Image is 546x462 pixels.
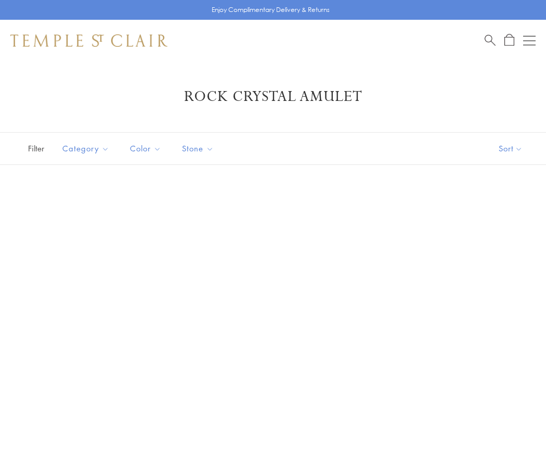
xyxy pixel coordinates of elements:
[122,137,169,160] button: Color
[523,34,536,47] button: Open navigation
[177,142,222,155] span: Stone
[212,5,330,15] p: Enjoy Complimentary Delivery & Returns
[485,34,496,47] a: Search
[504,34,514,47] a: Open Shopping Bag
[57,142,117,155] span: Category
[55,137,117,160] button: Category
[174,137,222,160] button: Stone
[10,34,167,47] img: Temple St. Clair
[475,133,546,164] button: Show sort by
[125,142,169,155] span: Color
[26,87,520,106] h1: Rock Crystal Amulet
